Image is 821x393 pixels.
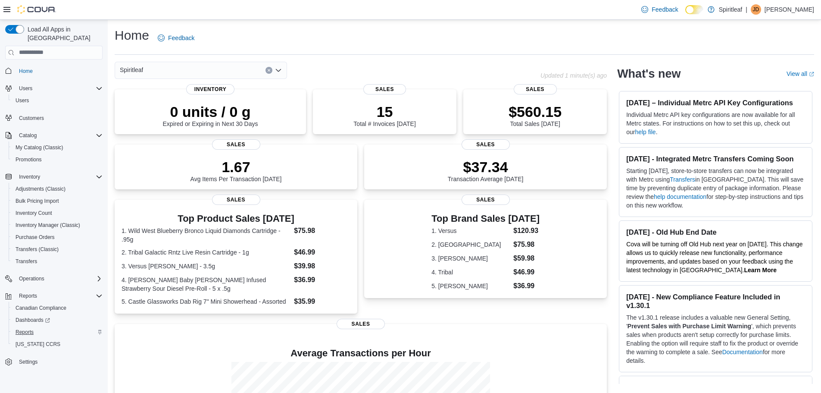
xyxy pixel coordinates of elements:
[12,256,41,267] a: Transfers
[2,82,106,94] button: Users
[16,210,52,217] span: Inventory Count
[9,207,106,219] button: Inventory Count
[751,4,761,15] div: Jason D
[16,357,41,367] a: Settings
[16,198,59,204] span: Bulk Pricing Import
[12,244,103,255] span: Transfers (Classic)
[122,248,290,257] dt: 2. Tribal Galactic Rntz Live Resin Cartridge - 1g
[12,196,103,206] span: Bulk Pricing Import
[2,273,106,285] button: Operations
[12,184,69,194] a: Adjustments (Classic)
[16,274,103,284] span: Operations
[626,313,805,365] p: The v1.30.1 release includes a valuable new General Setting, ' ', which prevents sales when produ...
[431,214,540,224] h3: Top Brand Sales [DATE]
[16,274,48,284] button: Operations
[2,112,106,124] button: Customers
[626,241,802,274] span: Cova will be turning off Old Hub next year on [DATE]. This change allows us to quickly release ne...
[809,72,814,77] svg: External link
[12,95,32,106] a: Users
[12,208,56,218] a: Inventory Count
[12,315,103,325] span: Dashboards
[514,84,557,94] span: Sales
[2,65,106,77] button: Home
[16,172,44,182] button: Inventory
[12,142,67,153] a: My Catalog (Classic)
[12,327,37,337] a: Reports
[16,234,55,241] span: Purchase Orders
[617,67,681,81] h2: What's new
[9,302,106,314] button: Canadian Compliance
[212,195,260,205] span: Sales
[626,154,805,163] h3: [DATE] - Integrated Metrc Transfers Coming Soon
[16,329,34,336] span: Reports
[16,356,103,367] span: Settings
[19,292,37,299] span: Reports
[431,282,510,290] dt: 5. [PERSON_NAME]
[19,358,37,365] span: Settings
[16,258,37,265] span: Transfers
[16,83,103,94] span: Users
[5,61,103,391] nav: Complex example
[431,226,510,235] dt: 1. Versus
[9,94,106,107] button: Users
[16,113,47,123] a: Customers
[16,113,103,123] span: Customers
[12,196,62,206] a: Bulk Pricing Import
[16,291,41,301] button: Reports
[9,243,106,255] button: Transfers (Classic)
[509,103,562,127] div: Total Sales [DATE]
[294,261,350,271] dd: $39.98
[753,4,759,15] span: JD
[540,72,607,79] p: Updated 1 minute(s) ago
[12,256,103,267] span: Transfers
[122,262,290,270] dt: 3. Versus [PERSON_NAME] - 3.5g
[16,66,36,76] a: Home
[122,348,600,358] h4: Average Transactions per Hour
[294,226,350,236] dd: $75.98
[513,281,540,291] dd: $36.99
[2,129,106,141] button: Catalog
[154,29,198,47] a: Feedback
[654,193,706,200] a: help documentation
[12,154,45,165] a: Promotions
[16,97,29,104] span: Users
[12,244,62,255] a: Transfers (Classic)
[122,226,290,244] dt: 1. Wild West Blueberry Bronco Liquid Diamonds Cartridge - .95g
[448,158,524,176] p: $37.34
[363,84,406,94] span: Sales
[9,231,106,243] button: Purchase Orders
[12,315,53,325] a: Dashboards
[431,254,510,263] dt: 3. [PERSON_NAME]
[9,141,106,154] button: My Catalog (Classic)
[462,195,510,205] span: Sales
[765,4,814,15] p: [PERSON_NAME]
[16,83,36,94] button: Users
[12,220,103,230] span: Inventory Manager (Classic)
[626,98,805,107] h3: [DATE] – Individual Metrc API Key Configurations
[16,156,42,163] span: Promotions
[12,220,84,230] a: Inventory Manager (Classic)
[12,303,70,313] a: Canadian Compliance
[12,339,103,349] span: Washington CCRS
[16,305,66,311] span: Canadian Compliance
[16,222,80,229] span: Inventory Manager (Classic)
[122,214,350,224] h3: Top Product Sales [DATE]
[353,103,415,127] div: Total # Invoices [DATE]
[12,142,103,153] span: My Catalog (Classic)
[9,219,106,231] button: Inventory Manager (Classic)
[19,132,37,139] span: Catalog
[19,68,33,75] span: Home
[16,185,66,192] span: Adjustments (Classic)
[16,130,103,141] span: Catalog
[513,267,540,277] dd: $46.99
[353,103,415,120] p: 15
[16,341,60,348] span: [US_STATE] CCRS
[513,226,540,236] dd: $120.93
[719,4,742,15] p: Spiritleaf
[2,171,106,183] button: Inventory
[19,275,44,282] span: Operations
[212,139,260,150] span: Sales
[513,239,540,250] dd: $75.98
[627,323,751,330] strong: Prevent Sales with Purchase Limit Warning
[12,339,64,349] a: [US_STATE] CCRS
